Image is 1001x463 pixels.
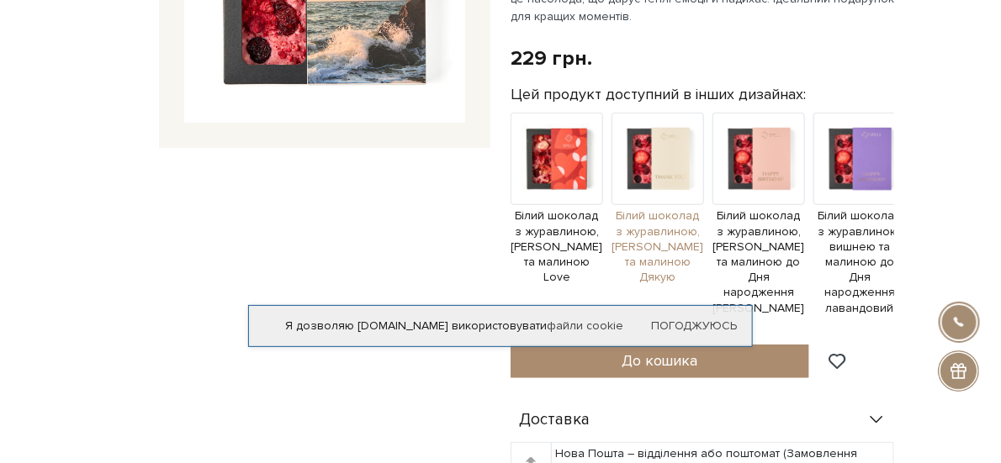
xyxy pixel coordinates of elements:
[511,45,592,71] div: 229 грн.
[813,151,906,316] a: Білий шоколад з журавлиною, вишнею та малиною до Дня народження лавандовий
[622,351,698,370] span: До кошика
[511,113,603,205] img: Продукт
[813,113,906,205] img: Продукт
[511,151,603,286] a: Білий шоколад з журавлиною, [PERSON_NAME] та малиною Love
[712,151,805,316] a: Білий шоколад з журавлиною, [PERSON_NAME] та малиною до Дня народження [PERSON_NAME]
[511,345,809,378] button: До кошика
[612,151,704,286] a: Білий шоколад з журавлиною, [PERSON_NAME] та малиною Дякую
[511,85,806,104] label: Цей продукт доступний в інших дизайнах:
[612,208,704,285] span: Білий шоколад з журавлиною, [PERSON_NAME] та малиною Дякую
[249,318,752,334] div: Я дозволяю [DOMAIN_NAME] використовувати
[511,208,603,285] span: Білий шоколад з журавлиною, [PERSON_NAME] та малиною Love
[547,318,623,333] a: файли cookie
[519,413,590,428] span: Доставка
[612,113,704,205] img: Продукт
[651,318,737,334] a: Погоджуюсь
[712,208,805,315] span: Білий шоколад з журавлиною, [PERSON_NAME] та малиною до Дня народження [PERSON_NAME]
[712,113,805,205] img: Продукт
[813,208,906,315] span: Білий шоколад з журавлиною, вишнею та малиною до Дня народження лавандовий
